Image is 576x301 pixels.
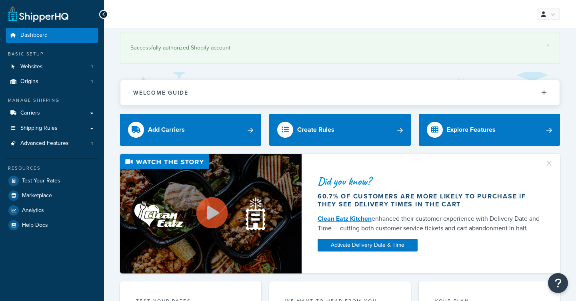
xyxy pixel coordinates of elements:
[6,165,98,172] div: Resources
[22,207,44,214] span: Analytics
[120,154,302,273] img: Video thumbnail
[6,59,98,74] li: Websites
[6,28,98,43] a: Dashboard
[22,192,52,199] span: Marketplace
[6,59,98,74] a: Websites1
[318,239,418,251] a: Activate Delivery Date & Time
[130,42,550,53] div: Successfully authorized Shopify account
[318,192,541,208] div: 60.7% of customers are more likely to purchase if they see delivery times in the cart
[269,114,410,146] a: Create Rules
[133,90,188,96] h2: Welcome Guide
[6,51,98,57] div: Basic Setup
[318,214,372,223] a: Clean Eatz Kitchen
[6,121,98,136] a: Shipping Rules
[20,32,48,39] span: Dashboard
[548,273,568,293] button: Open Resource Center
[20,63,43,70] span: Websites
[20,125,58,132] span: Shipping Rules
[546,42,550,49] a: ×
[20,78,38,85] span: Origins
[91,63,93,70] span: 1
[6,218,98,232] a: Help Docs
[447,124,496,135] div: Explore Features
[6,74,98,89] li: Origins
[6,203,98,218] a: Analytics
[6,97,98,104] div: Manage Shipping
[22,222,48,229] span: Help Docs
[6,106,98,121] a: Carriers
[120,80,560,105] button: Welcome Guide
[6,136,98,151] a: Advanced Features1
[6,188,98,203] a: Marketplace
[20,140,69,147] span: Advanced Features
[22,178,60,184] span: Test Your Rates
[318,176,541,187] div: Did you know?
[120,114,261,146] a: Add Carriers
[91,78,93,85] span: 1
[6,74,98,89] a: Origins1
[148,124,185,135] div: Add Carriers
[6,174,98,188] a: Test Your Rates
[20,110,40,117] span: Carriers
[318,214,541,233] div: enhanced their customer experience with Delivery Date and Time — cutting both customer service ti...
[419,114,560,146] a: Explore Features
[297,124,334,135] div: Create Rules
[91,140,93,147] span: 1
[6,136,98,151] li: Advanced Features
